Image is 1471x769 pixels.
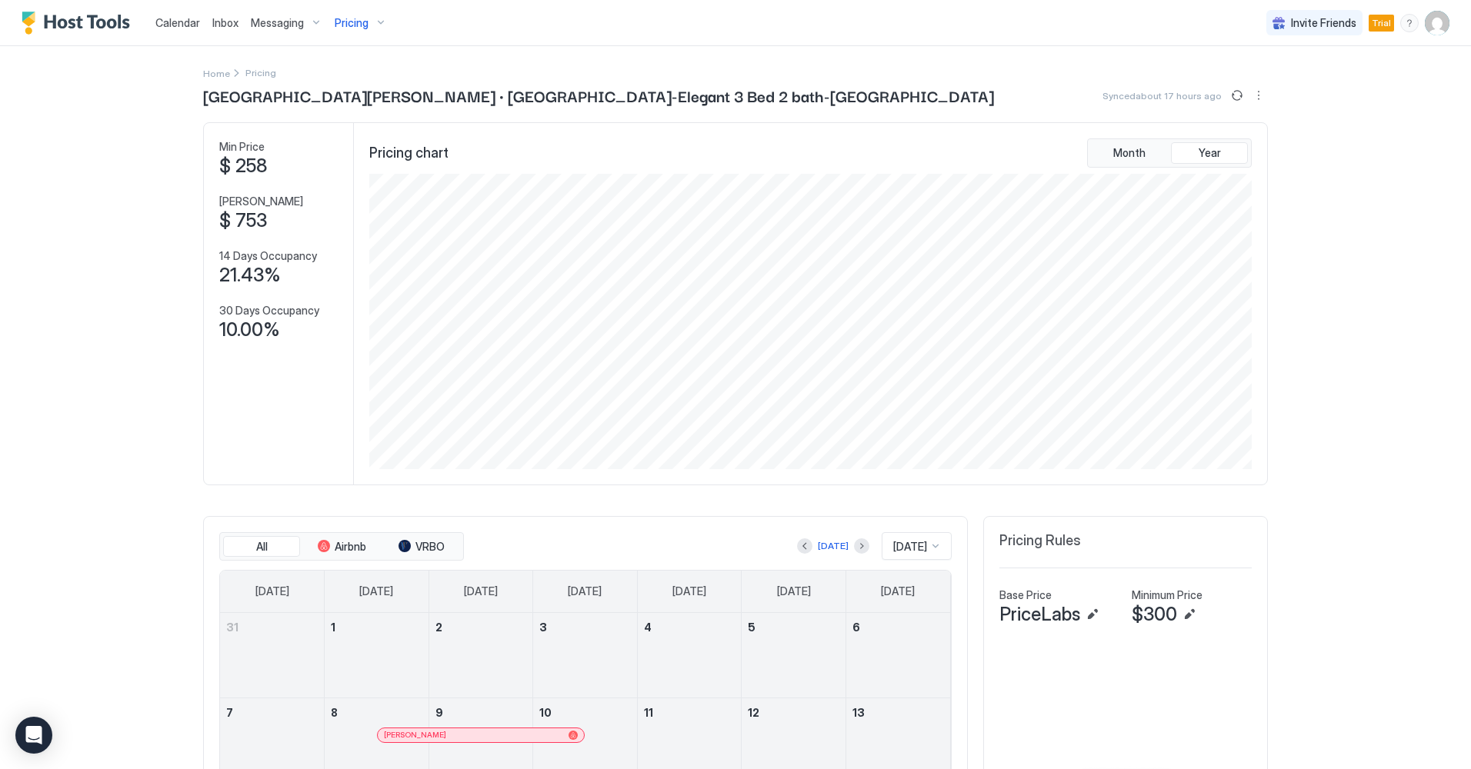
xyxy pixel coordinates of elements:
span: Min Price [219,140,265,154]
span: 21.43% [219,264,281,287]
a: Tuesday [449,571,513,612]
span: [DATE] [672,584,706,598]
span: 13 [852,706,865,719]
span: Year [1199,146,1221,160]
span: Invite Friends [1291,16,1356,30]
a: Inbox [212,15,238,31]
span: [DATE] [568,584,602,598]
div: Breadcrumb [203,65,230,81]
a: September 6, 2025 [846,613,950,641]
a: Calendar [155,15,200,31]
span: All [256,540,268,554]
td: September 6, 2025 [846,613,950,698]
a: Wednesday [552,571,617,612]
span: 9 [435,706,443,719]
a: September 11, 2025 [638,698,742,727]
span: 11 [644,706,653,719]
span: $ 258 [219,155,267,178]
span: VRBO [415,540,445,554]
span: [DATE] [464,584,498,598]
span: Month [1113,146,1146,160]
a: September 8, 2025 [325,698,429,727]
div: menu [1400,14,1419,32]
button: Month [1091,142,1168,164]
span: Home [203,68,230,79]
span: 5 [748,621,756,634]
td: September 4, 2025 [637,613,742,698]
span: 10 [539,706,552,719]
a: Monday [344,571,409,612]
div: User profile [1425,11,1449,35]
span: 31 [226,621,238,634]
div: menu [1249,86,1268,105]
span: Messaging [251,16,304,30]
a: September 10, 2025 [533,698,637,727]
span: Breadcrumb [245,67,276,78]
span: Trial [1372,16,1391,30]
button: Edit [1180,605,1199,624]
span: [PERSON_NAME] [219,195,303,208]
span: $300 [1132,603,1177,626]
a: Host Tools Logo [22,12,137,35]
span: [GEOGRAPHIC_DATA][PERSON_NAME] · [GEOGRAPHIC_DATA]-Elegant 3 Bed 2 bath-[GEOGRAPHIC_DATA] [203,84,994,107]
span: [DATE] [881,584,915,598]
span: [PERSON_NAME] [384,730,446,740]
button: Year [1171,142,1248,164]
span: 30 Days Occupancy [219,304,319,318]
span: Minimum Price [1132,588,1202,602]
a: Thursday [657,571,722,612]
span: Base Price [999,588,1052,602]
button: VRBO [383,536,460,558]
span: 8 [331,706,338,719]
button: Airbnb [303,536,380,558]
span: 2 [435,621,442,634]
a: September 1, 2025 [325,613,429,641]
button: Next month [854,538,869,554]
span: 12 [748,706,759,719]
span: 7 [226,706,233,719]
a: Home [203,65,230,81]
span: [DATE] [777,584,811,598]
a: September 4, 2025 [638,613,742,641]
button: All [223,536,300,558]
a: September 2, 2025 [429,613,533,641]
a: Friday [762,571,826,612]
span: 4 [644,621,652,634]
button: More options [1249,86,1268,105]
span: Airbnb [335,540,366,554]
a: Sunday [240,571,305,612]
span: 10.00% [219,318,280,341]
td: September 5, 2025 [742,613,846,698]
button: Edit [1083,605,1102,624]
span: Calendar [155,16,200,29]
span: 14 Days Occupancy [219,249,317,263]
td: August 31, 2025 [220,613,325,698]
a: September 5, 2025 [742,613,846,641]
a: September 12, 2025 [742,698,846,727]
button: Sync prices [1228,86,1246,105]
a: Saturday [866,571,930,612]
span: Pricing [335,16,369,30]
span: 3 [539,621,547,634]
div: [PERSON_NAME] [384,730,578,740]
td: September 3, 2025 [533,613,638,698]
span: Synced about 17 hours ago [1102,90,1222,102]
div: Open Intercom Messenger [15,717,52,754]
button: [DATE] [816,537,851,555]
button: Previous month [797,538,812,554]
td: September 1, 2025 [325,613,429,698]
span: Pricing Rules [999,532,1081,550]
div: tab-group [219,532,464,561]
span: Pricing chart [369,145,449,162]
span: Inbox [212,16,238,29]
a: September 13, 2025 [846,698,950,727]
span: [DATE] [359,584,393,598]
span: $ 753 [219,209,267,232]
div: [DATE] [818,539,849,553]
td: September 2, 2025 [429,613,533,698]
a: August 31, 2025 [220,613,324,641]
a: September 9, 2025 [429,698,533,727]
div: tab-group [1087,138,1252,168]
span: [DATE] [255,584,289,598]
